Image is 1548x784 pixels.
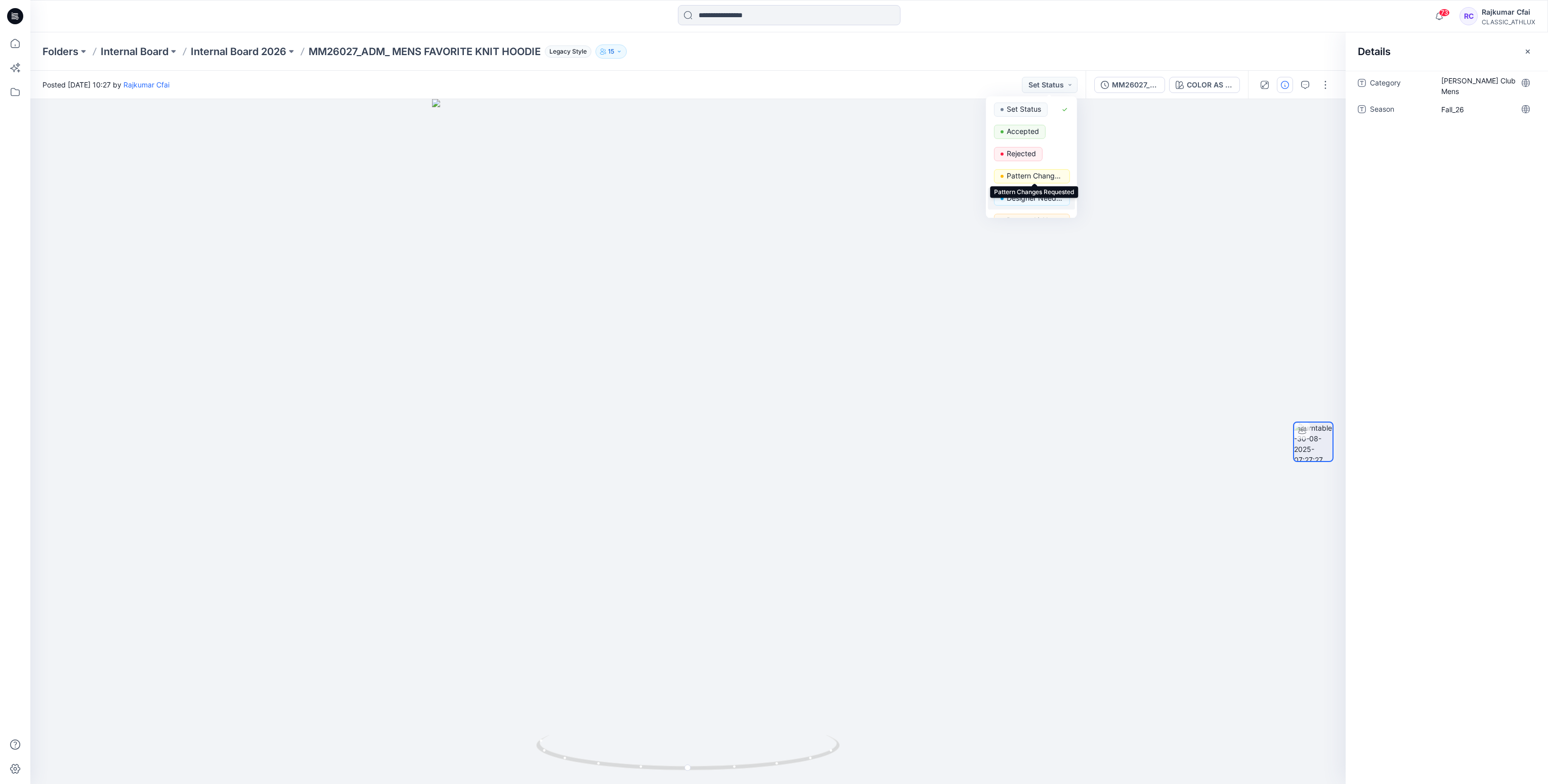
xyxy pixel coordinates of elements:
[1007,147,1036,160] p: Rejected
[1277,77,1293,93] button: Details
[123,80,169,89] a: Rajkumar Cfai
[309,44,541,59] p: MM26027_ADM_ MENS FAVORITE KNIT HOODIE
[191,44,286,59] a: Internal Board 2026
[1441,104,1529,115] span: Fall_26
[1482,6,1535,18] div: Rajkumar Cfai
[1459,7,1478,25] div: RC
[608,46,614,57] p: 15
[1007,103,1041,116] p: Set Status
[1358,45,1391,58] h2: Details
[595,44,627,59] button: 15
[1441,75,1529,97] span: Sams Club Mens
[42,79,169,90] span: Posted [DATE] 10:27 by
[1439,9,1450,17] span: 73
[1007,214,1063,227] p: Dropped \ Not proceeding
[1187,79,1233,90] div: COLOR AS HEADER
[101,44,168,59] a: Internal Board
[1007,125,1039,138] p: Accepted
[1112,79,1158,90] div: MM26027_ADM_ MENS FAVORITE KNIT HOODIE
[1482,18,1535,26] div: CLASSIC_ATHLUX
[541,44,591,59] button: Legacy Style
[1370,77,1431,97] span: Category
[1370,103,1431,117] span: Season
[42,44,78,59] a: Folders
[1294,423,1332,461] img: turntable-30-08-2025-07:27:27
[1169,77,1240,93] button: COLOR AS HEADER
[1007,192,1063,205] p: Designer Need To Review
[545,45,591,58] span: Legacy Style
[1007,169,1063,182] p: Pattern Changes Requested
[1094,77,1165,93] button: MM26027_ADM_ MENS FAVORITE KNIT HOODIE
